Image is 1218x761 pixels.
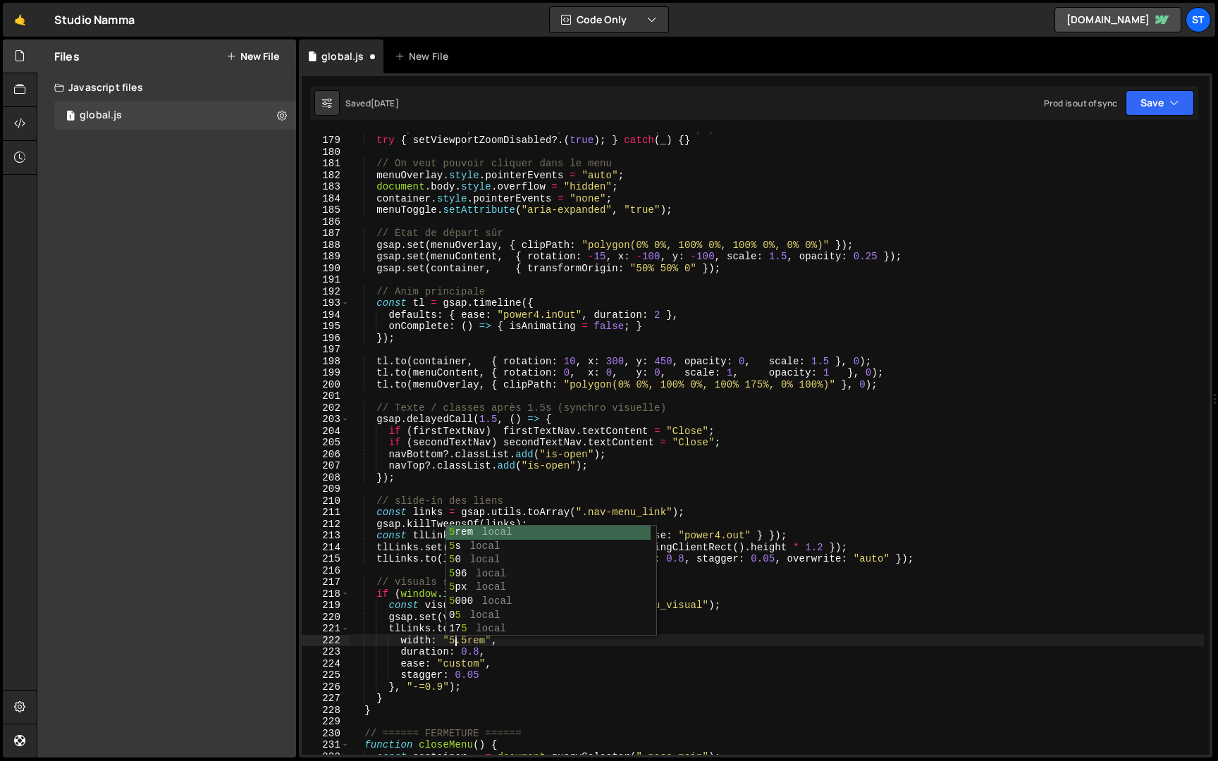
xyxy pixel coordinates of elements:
div: 231 [302,739,350,751]
div: 190 [302,263,350,275]
div: 223 [302,646,350,658]
div: 198 [302,356,350,368]
a: 🤙 [3,3,37,37]
div: 227 [302,693,350,705]
div: 200 [302,379,350,391]
div: 185 [302,204,350,216]
div: 195 [302,321,350,333]
div: 184 [302,193,350,205]
div: 179 [302,135,350,147]
div: New File [395,49,454,63]
div: 215 [302,553,350,565]
div: 194 [302,309,350,321]
div: 180 [302,147,350,159]
div: 216 [302,565,350,577]
div: 212 [302,519,350,531]
div: 16482/44667.js [54,101,296,130]
div: 230 [302,728,350,740]
div: 224 [302,658,350,670]
div: global.js [80,109,122,122]
div: 208 [302,472,350,484]
div: 181 [302,158,350,170]
span: 1 [66,111,75,123]
div: 187 [302,228,350,240]
div: global.js [321,49,364,63]
button: New File [226,51,279,62]
div: 196 [302,333,350,345]
div: 197 [302,344,350,356]
div: 214 [302,542,350,554]
div: 221 [302,623,350,635]
div: 209 [302,483,350,495]
div: 219 [302,600,350,612]
div: 228 [302,705,350,717]
div: 199 [302,367,350,379]
div: 207 [302,460,350,472]
div: 192 [302,286,350,298]
div: 220 [302,612,350,624]
div: 225 [302,669,350,681]
div: 193 [302,297,350,309]
div: 203 [302,414,350,426]
div: 217 [302,576,350,588]
button: Save [1126,90,1194,116]
div: 210 [302,495,350,507]
h2: Files [54,49,80,64]
div: Studio Namma [54,11,135,28]
div: 189 [302,251,350,263]
div: 202 [302,402,350,414]
div: Javascript files [37,73,296,101]
div: 186 [302,216,350,228]
div: 206 [302,449,350,461]
a: St [1186,7,1211,32]
div: 213 [302,530,350,542]
div: 201 [302,390,350,402]
div: 183 [302,181,350,193]
div: 204 [302,426,350,438]
div: Prod is out of sync [1044,97,1117,109]
div: 226 [302,681,350,693]
div: [DATE] [371,97,399,109]
div: 218 [302,588,350,600]
button: Code Only [550,7,668,32]
div: 229 [302,716,350,728]
div: 211 [302,507,350,519]
div: 182 [302,170,350,182]
a: [DOMAIN_NAME] [1054,7,1181,32]
div: 191 [302,274,350,286]
div: 205 [302,437,350,449]
div: Saved [345,97,399,109]
div: 188 [302,240,350,252]
div: 222 [302,635,350,647]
